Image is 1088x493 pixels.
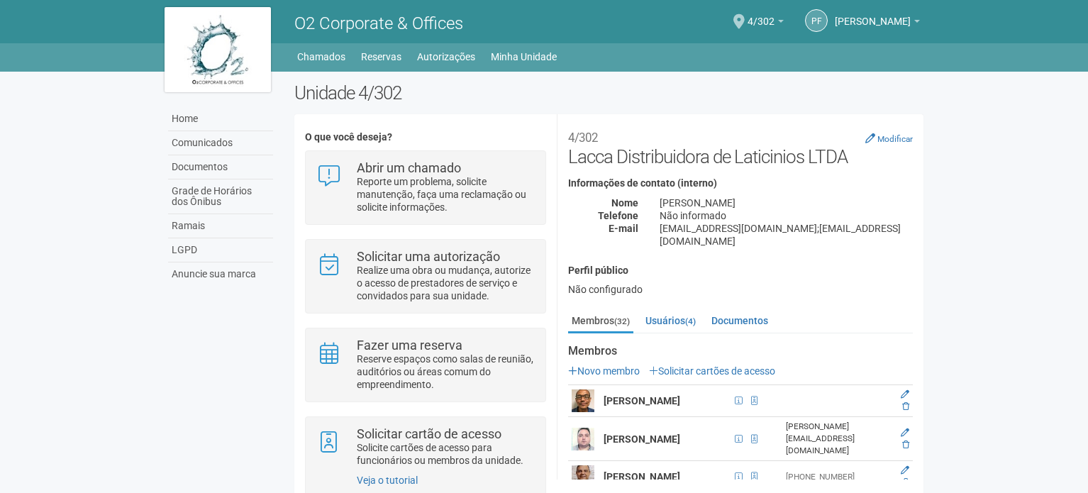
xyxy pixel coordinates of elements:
[865,133,913,144] a: Modificar
[877,134,913,144] small: Modificar
[835,2,911,27] span: PRISCILLA FREITAS
[568,365,640,377] a: Novo membro
[316,162,534,214] a: Abrir um chamado Reporte um problema, solicite manutenção, faça uma reclamação ou solicite inform...
[611,197,638,209] strong: Nome
[316,428,534,467] a: Solicitar cartão de acesso Solicite cartões de acesso para funcionários ou membros da unidade.
[568,310,633,333] a: Membros(32)
[568,265,913,276] h4: Perfil público
[357,264,535,302] p: Realize uma obra ou mudança, autorize o acesso de prestadores de serviço e convidados para sua un...
[902,440,909,450] a: Excluir membro
[297,47,345,67] a: Chamados
[902,401,909,411] a: Excluir membro
[168,179,273,214] a: Grade de Horários dos Ônibus
[568,125,913,167] h2: Lacca Distribuidora de Laticinios LTDA
[168,214,273,238] a: Ramais
[748,18,784,29] a: 4/302
[316,339,534,391] a: Fazer uma reserva Reserve espaços como salas de reunião, auditórios ou áreas comum do empreendime...
[805,9,828,32] a: PF
[649,209,923,222] div: Não informado
[902,477,909,487] a: Excluir membro
[598,210,638,221] strong: Telefone
[357,426,501,441] strong: Solicitar cartão de acesso
[572,428,594,450] img: user.png
[642,310,699,331] a: Usuários(4)
[294,13,463,33] span: O2 Corporate & Offices
[708,310,772,331] a: Documentos
[572,465,594,488] img: user.png
[901,465,909,475] a: Editar membro
[294,82,923,104] h2: Unidade 4/302
[491,47,557,67] a: Minha Unidade
[614,316,630,326] small: (32)
[357,353,535,391] p: Reserve espaços como salas de reunião, auditórios ou áreas comum do empreendimento.
[604,433,680,445] strong: [PERSON_NAME]
[316,250,534,302] a: Solicitar uma autorização Realize uma obra ou mudança, autorize o acesso de prestadores de serviç...
[649,222,923,248] div: [EMAIL_ADDRESS][DOMAIN_NAME];[EMAIL_ADDRESS][DOMAIN_NAME]
[168,131,273,155] a: Comunicados
[165,7,271,92] img: logo.jpg
[168,155,273,179] a: Documentos
[357,441,535,467] p: Solicite cartões de acesso para funcionários ou membros da unidade.
[168,262,273,286] a: Anuncie sua marca
[568,131,598,145] small: 4/302
[786,421,892,457] div: [PERSON_NAME][EMAIL_ADDRESS][DOMAIN_NAME]
[685,316,696,326] small: (4)
[357,160,461,175] strong: Abrir um chamado
[568,283,913,296] div: Não configurado
[901,428,909,438] a: Editar membro
[609,223,638,234] strong: E-mail
[357,338,462,353] strong: Fazer uma reserva
[649,196,923,209] div: [PERSON_NAME]
[568,178,913,189] h4: Informações de contato (interno)
[604,395,680,406] strong: [PERSON_NAME]
[649,365,775,377] a: Solicitar cartões de acesso
[168,107,273,131] a: Home
[901,389,909,399] a: Editar membro
[748,2,775,27] span: 4/302
[357,475,418,486] a: Veja o tutorial
[361,47,401,67] a: Reservas
[568,345,913,358] strong: Membros
[786,471,892,483] div: [PHONE_NUMBER]
[357,249,500,264] strong: Solicitar uma autorização
[835,18,920,29] a: [PERSON_NAME]
[305,132,545,143] h4: O que você deseja?
[572,389,594,412] img: user.png
[417,47,475,67] a: Autorizações
[168,238,273,262] a: LGPD
[604,471,680,482] strong: [PERSON_NAME]
[357,175,535,214] p: Reporte um problema, solicite manutenção, faça uma reclamação ou solicite informações.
